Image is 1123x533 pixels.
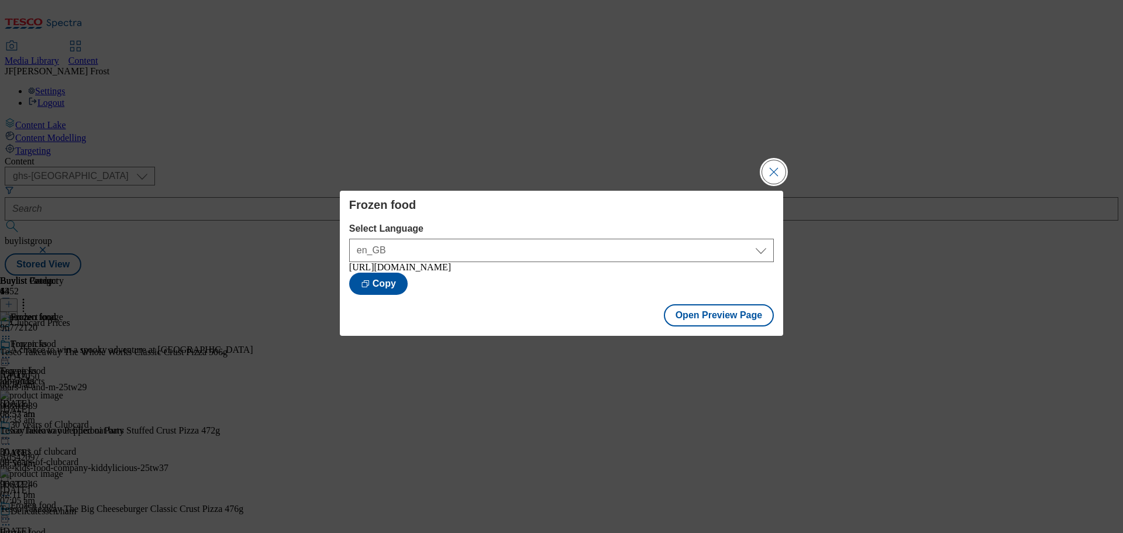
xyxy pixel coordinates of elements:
div: Modal [340,191,783,336]
div: [URL][DOMAIN_NAME] [349,262,774,273]
button: Open Preview Page [664,304,774,326]
label: Select Language [349,223,774,234]
h4: Frozen food [349,198,774,212]
button: Copy [349,273,408,295]
button: Close Modal [762,160,786,184]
